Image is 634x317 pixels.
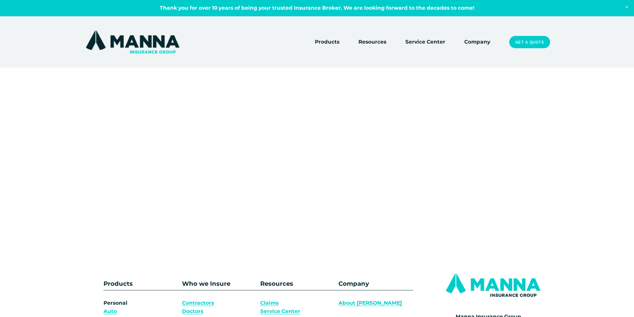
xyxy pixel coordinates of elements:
[260,299,279,307] a: Claims
[338,279,413,288] p: Company
[358,38,386,47] a: folder dropdown
[358,38,386,46] span: Resources
[464,38,490,47] a: Company
[315,38,339,46] span: Products
[182,279,257,288] p: Who we Insure
[315,38,339,47] a: folder dropdown
[405,38,445,47] a: Service Center
[338,299,402,307] a: About [PERSON_NAME]
[260,307,300,316] a: Service Center
[84,29,181,55] img: Manna Insurance Group
[509,36,550,49] a: Get a Quote
[104,307,117,316] a: Auto
[104,279,158,288] p: Products
[260,279,335,288] p: Resources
